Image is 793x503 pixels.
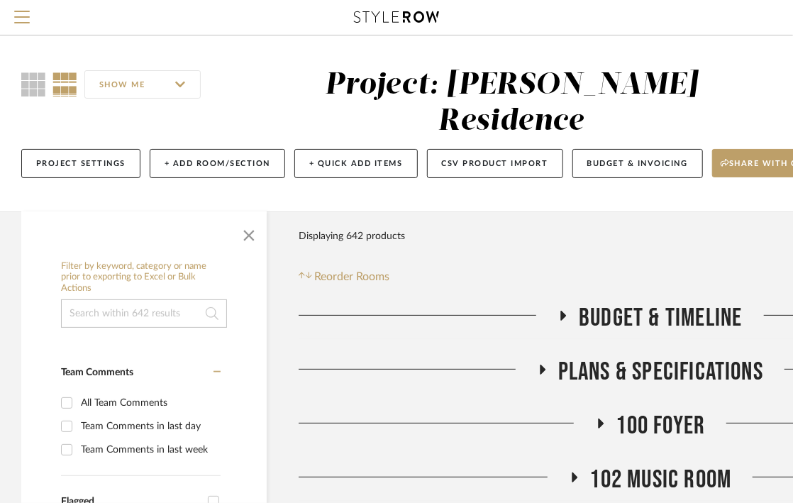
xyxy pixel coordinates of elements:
div: Team Comments in last day [81,415,217,438]
button: CSV Product Import [427,149,563,178]
div: Project: [PERSON_NAME] Residence [325,70,698,136]
span: 102 Music Room [590,465,732,495]
button: Reorder Rooms [299,268,390,285]
input: Search within 642 results [61,299,227,328]
span: Budget & Timeline [579,303,742,333]
button: Project Settings [21,149,140,178]
div: All Team Comments [81,392,217,414]
span: Plans & Specifications [558,357,763,387]
div: Displaying 642 products [299,222,405,250]
button: + Add Room/Section [150,149,285,178]
span: Team Comments [61,367,133,377]
button: + Quick Add Items [294,149,418,178]
div: Team Comments in last week [81,438,217,461]
span: Reorder Rooms [315,268,390,285]
button: Close [235,219,263,247]
button: Budget & Invoicing [572,149,703,178]
span: 100 Foyer [616,411,706,441]
h6: Filter by keyword, category or name prior to exporting to Excel or Bulk Actions [61,261,227,294]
